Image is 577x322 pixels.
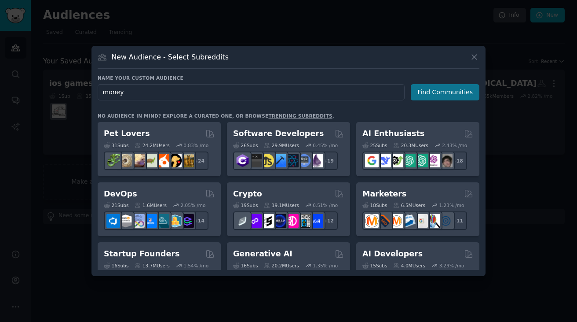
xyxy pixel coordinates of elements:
img: OpenAIDev [427,154,440,167]
img: googleads [414,214,428,228]
img: GoogleGeminiAI [365,154,379,167]
img: iOSProgramming [273,154,286,167]
div: 29.9M Users [264,142,299,148]
img: leopardgeckos [131,154,145,167]
div: 1.35 % /mo [313,263,338,269]
div: 16 Sub s [233,263,258,269]
img: software [248,154,262,167]
img: ethfinance [236,214,249,228]
img: DeepSeek [377,154,391,167]
img: herpetology [106,154,120,167]
div: 2.05 % /mo [181,202,206,208]
img: elixir [310,154,323,167]
div: 4.0M Users [393,263,425,269]
div: 2.43 % /mo [442,142,467,148]
img: AskMarketing [390,214,403,228]
div: + 12 [319,211,338,230]
div: 16 Sub s [104,263,128,269]
h2: Marketers [362,189,406,200]
img: defi_ [310,214,323,228]
div: + 24 [190,152,208,170]
div: 6.5M Users [393,202,425,208]
img: reactnative [285,154,299,167]
div: 18 Sub s [362,202,387,208]
div: 31 Sub s [104,142,128,148]
div: 1.54 % /mo [183,263,208,269]
img: aws_cdk [168,214,182,228]
img: ballpython [119,154,132,167]
h3: New Audience - Select Subreddits [112,52,229,62]
img: 0xPolygon [248,214,262,228]
h2: DevOps [104,189,137,200]
img: Docker_DevOps [131,214,145,228]
div: 21 Sub s [104,202,128,208]
img: csharp [236,154,249,167]
img: web3 [273,214,286,228]
div: 15 Sub s [362,263,387,269]
h2: Pet Lovers [104,128,150,139]
div: No audience in mind? Explore a curated one, or browse . [98,113,334,119]
div: 19.1M Users [264,202,299,208]
h2: Crypto [233,189,262,200]
div: 0.45 % /mo [313,142,338,148]
img: learnjavascript [260,154,274,167]
img: dogbreed [180,154,194,167]
img: platformengineering [156,214,169,228]
h2: AI Enthusiasts [362,128,424,139]
img: content_marketing [365,214,379,228]
div: 1.6M Users [135,202,167,208]
img: chatgpt_promptDesign [402,154,416,167]
input: Pick a short name, like "Digital Marketers" or "Movie-Goers" [98,84,405,100]
img: chatgpt_prompts_ [414,154,428,167]
div: 0.83 % /mo [183,142,208,148]
img: defiblockchain [285,214,299,228]
img: AWS_Certified_Experts [119,214,132,228]
h3: Name your custom audience [98,75,479,81]
a: trending subreddits [268,113,332,118]
div: 3.29 % /mo [439,263,464,269]
img: PetAdvice [168,154,182,167]
img: PlatformEngineers [180,214,194,228]
h2: Generative AI [233,248,292,259]
img: turtle [143,154,157,167]
img: DevOpsLinks [143,214,157,228]
div: 0.51 % /mo [313,202,338,208]
img: MarketingResearch [427,214,440,228]
h2: AI Developers [362,248,423,259]
div: + 14 [190,211,208,230]
img: AItoolsCatalog [390,154,403,167]
img: ethstaker [260,214,274,228]
h2: Startup Founders [104,248,179,259]
div: 20.2M Users [264,263,299,269]
div: 13.7M Users [135,263,169,269]
div: + 18 [449,152,467,170]
div: + 19 [319,152,338,170]
button: Find Communities [411,84,479,100]
img: CryptoNews [297,214,311,228]
h2: Software Developers [233,128,324,139]
div: + 11 [449,211,467,230]
img: cockatiel [156,154,169,167]
div: 24.2M Users [135,142,169,148]
img: azuredevops [106,214,120,228]
div: 1.23 % /mo [439,202,464,208]
div: 25 Sub s [362,142,387,148]
img: AskComputerScience [297,154,311,167]
div: 19 Sub s [233,202,258,208]
img: ArtificalIntelligence [439,154,453,167]
div: 26 Sub s [233,142,258,148]
img: OnlineMarketing [439,214,453,228]
img: bigseo [377,214,391,228]
img: Emailmarketing [402,214,416,228]
div: 20.3M Users [393,142,428,148]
